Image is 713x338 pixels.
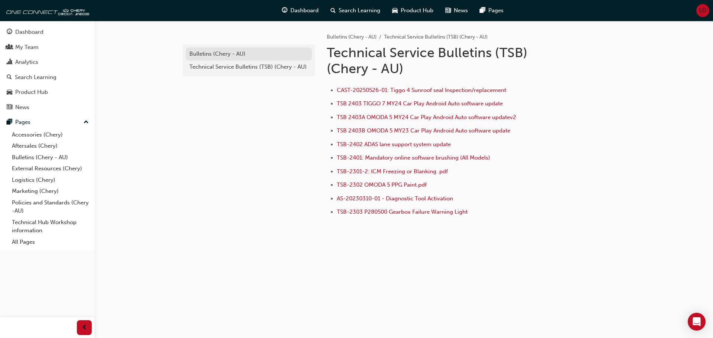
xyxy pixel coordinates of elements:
div: News [15,103,29,112]
div: Dashboard [15,28,43,36]
div: Bulletins (Chery - AU) [189,50,308,58]
span: chart-icon [7,59,12,66]
a: Technical Hub Workshop information [9,217,92,236]
a: pages-iconPages [474,3,509,18]
span: pages-icon [7,119,12,126]
span: search-icon [331,6,336,15]
div: Analytics [15,58,38,66]
a: Bulletins (Chery - AU) [327,34,377,40]
a: Policies and Standards (Chery -AU) [9,197,92,217]
a: Technical Service Bulletins (TSB) (Chery - AU) [186,60,312,73]
button: LD [696,4,709,17]
span: people-icon [7,44,12,51]
a: CAST-20250526-01: Tiggo 4 Sunroof seal Inspection/replacement [337,87,506,93]
span: LD [699,6,706,15]
a: Search Learning [3,70,92,84]
div: Search Learning [15,73,56,82]
a: car-iconProduct Hub [386,3,439,18]
div: Open Intercom Messenger [688,313,706,331]
a: TSB 2403B OMODA 5 MY23 Car Play Android Auto software update [337,127,510,134]
a: search-iconSearch Learning [325,3,386,18]
a: Bulletins (Chery - AU) [9,152,92,163]
button: Pages [3,115,92,129]
span: news-icon [7,104,12,111]
span: pages-icon [480,6,485,15]
button: DashboardMy TeamAnalyticsSearch LearningProduct HubNews [3,24,92,115]
span: up-icon [84,118,89,127]
div: Pages [15,118,30,127]
span: Search Learning [339,6,380,15]
span: car-icon [7,89,12,96]
a: My Team [3,40,92,54]
a: TSB 2403A OMODA 5 MY24 Car Play Android Auto software updatev2 [337,114,516,121]
a: Dashboard [3,25,92,39]
h1: Technical Service Bulletins (TSB) (Chery - AU) [327,45,570,77]
a: TSB-2303 P280500 Gearbox Failure Warning Light [337,209,468,215]
a: Marketing (Chery) [9,186,92,197]
div: Product Hub [15,88,48,96]
span: search-icon [7,74,12,81]
a: External Resources (Chery) [9,163,92,174]
a: guage-iconDashboard [276,3,325,18]
div: Technical Service Bulletins (TSB) (Chery - AU) [189,63,308,71]
span: Product Hub [401,6,433,15]
a: AS-20230310-01 - Diagnostic Tool Activation [337,195,453,202]
span: News [454,6,468,15]
a: Logistics (Chery) [9,174,92,186]
span: news-icon [445,6,451,15]
a: Bulletins (Chery - AU) [186,47,312,60]
a: Analytics [3,55,92,69]
a: TSB-2302 OMODA 5 PPG Paint.pdf [337,181,427,188]
a: Product Hub [3,85,92,99]
span: guage-icon [282,6,287,15]
span: prev-icon [82,323,87,332]
div: My Team [15,43,39,52]
a: All Pages [9,236,92,248]
a: Accessories (Chery) [9,129,92,141]
span: Dashboard [290,6,319,15]
span: car-icon [392,6,398,15]
a: News [3,101,92,114]
img: oneconnect [4,3,89,18]
span: Pages [488,6,504,15]
a: TSB-2402 ADAS lane support system update [337,141,451,148]
li: Technical Service Bulletins (TSB) (Chery - AU) [384,33,488,42]
a: TSB 2403 TIGGO 7 MY24 Car Play Android Auto software update [337,100,503,107]
a: news-iconNews [439,3,474,18]
span: guage-icon [7,29,12,36]
a: TSB-2301-2: ICM Freezing or Blanking .pdf [337,168,448,175]
a: Aftersales (Chery) [9,140,92,152]
a: TSB-2401: Mandatory online software brushing (All Models) [337,154,490,161]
